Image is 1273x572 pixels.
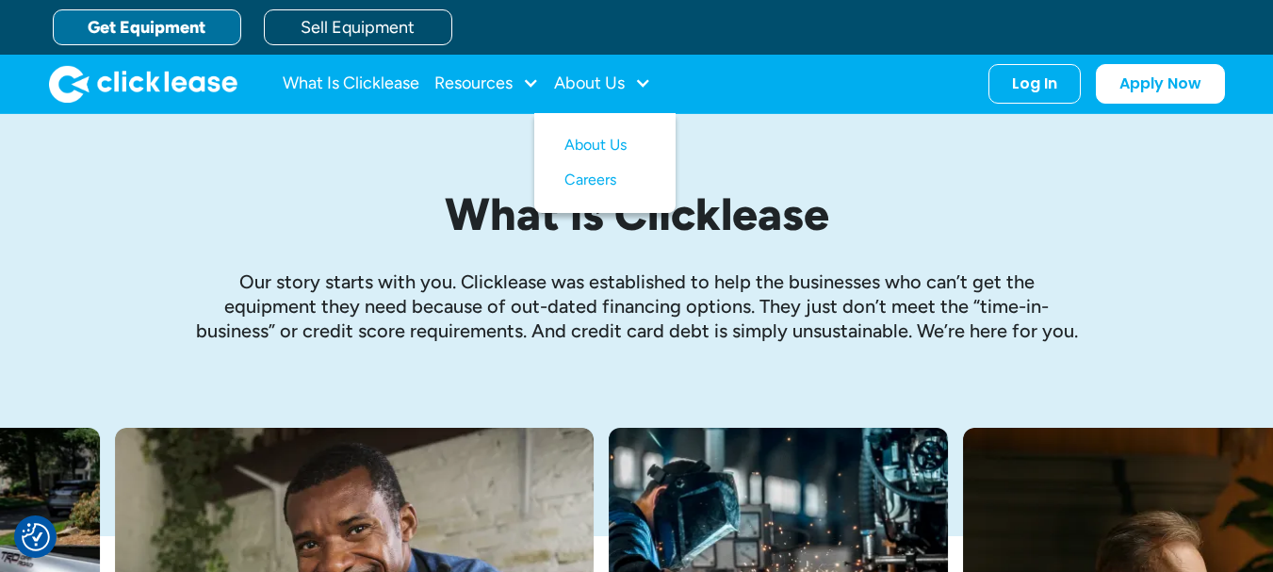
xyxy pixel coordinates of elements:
[534,113,676,213] nav: About Us
[194,270,1080,343] p: Our story starts with you. Clicklease was established to help the businesses who can’t get the eq...
[434,65,539,103] div: Resources
[49,65,237,103] img: Clicklease logo
[49,65,237,103] a: home
[1096,64,1225,104] a: Apply Now
[283,65,419,103] a: What Is Clicklease
[22,523,50,551] button: Consent Preferences
[194,189,1080,239] h1: What is Clicklease
[53,9,241,45] a: Get Equipment
[564,128,645,163] a: About Us
[554,65,651,103] div: About Us
[1012,74,1057,93] div: Log In
[264,9,452,45] a: Sell Equipment
[22,523,50,551] img: Revisit consent button
[564,163,645,198] a: Careers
